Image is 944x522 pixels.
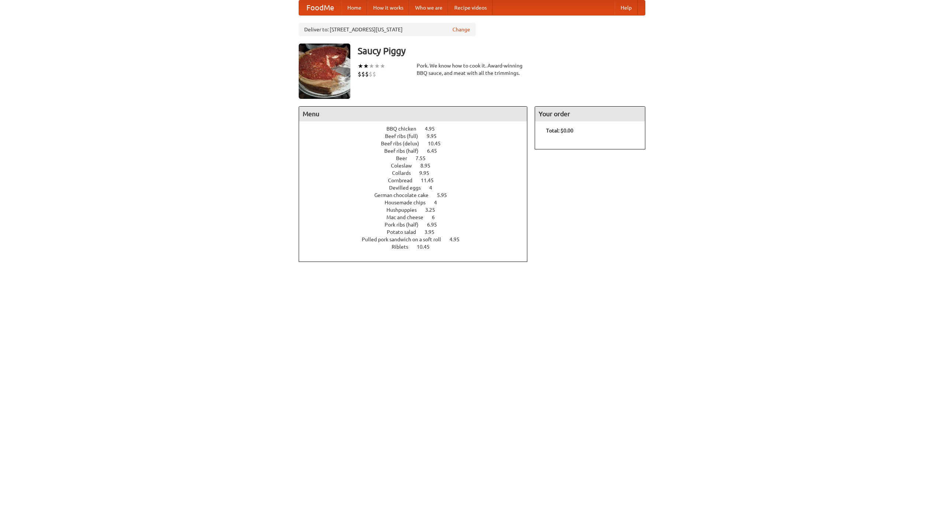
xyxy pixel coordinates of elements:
img: angular.jpg [299,44,350,99]
a: Beef ribs (full) 9.95 [385,133,450,139]
h4: Menu [299,107,527,121]
a: Help [615,0,638,15]
li: $ [358,70,361,78]
span: 4 [434,200,444,205]
span: 3.95 [424,229,442,235]
div: Pork. We know how to cook it. Award-winning BBQ sauce, and meat with all the trimmings. [417,62,527,77]
span: 4 [429,185,440,191]
a: Riblets 10.45 [392,244,443,250]
span: 9.95 [419,170,437,176]
a: Home [341,0,367,15]
span: 11.45 [421,177,441,183]
span: Mac and cheese [386,214,431,220]
a: German chocolate cake 5.95 [374,192,461,198]
span: Hushpuppies [386,207,424,213]
span: 4.95 [425,126,442,132]
span: 6.95 [427,222,444,228]
li: $ [369,70,372,78]
a: Mac and cheese 6 [386,214,448,220]
span: 10.45 [417,244,437,250]
span: 6 [432,214,442,220]
a: Coleslaw 8.95 [391,163,444,169]
h4: Your order [535,107,645,121]
li: ★ [363,62,369,70]
span: 5.95 [437,192,454,198]
li: $ [361,70,365,78]
span: 8.95 [420,163,438,169]
span: BBQ chicken [386,126,424,132]
a: Beef ribs (half) 6.45 [384,148,451,154]
span: 6.45 [427,148,444,154]
span: 9.95 [427,133,444,139]
span: Coleslaw [391,163,419,169]
span: 7.55 [416,155,433,161]
a: FoodMe [299,0,341,15]
span: Beef ribs (half) [384,148,426,154]
span: Collards [392,170,418,176]
a: BBQ chicken 4.95 [386,126,448,132]
a: Devilled eggs 4 [389,185,446,191]
a: Change [452,26,470,33]
span: 10.45 [428,141,448,146]
li: ★ [369,62,374,70]
a: Beer 7.55 [396,155,439,161]
a: Collards 9.95 [392,170,443,176]
a: Pulled pork sandwich on a soft roll 4.95 [362,236,473,242]
h3: Saucy Piggy [358,44,645,58]
a: How it works [367,0,409,15]
a: Housemade chips 4 [385,200,451,205]
a: Cornbread 11.45 [388,177,447,183]
li: ★ [380,62,385,70]
b: Total: $0.00 [546,128,573,134]
a: Pork ribs (half) 6.95 [385,222,451,228]
span: Potato salad [387,229,423,235]
a: Hushpuppies 3.25 [386,207,449,213]
li: ★ [374,62,380,70]
span: Pork ribs (half) [385,222,426,228]
li: $ [365,70,369,78]
li: ★ [358,62,363,70]
span: 3.25 [425,207,442,213]
span: German chocolate cake [374,192,436,198]
li: $ [372,70,376,78]
a: Beef ribs (delux) 10.45 [381,141,454,146]
a: Recipe videos [448,0,493,15]
span: Beer [396,155,414,161]
span: 4.95 [450,236,467,242]
div: Deliver to: [STREET_ADDRESS][US_STATE] [299,23,476,36]
span: Riblets [392,244,416,250]
span: Pulled pork sandwich on a soft roll [362,236,448,242]
a: Who we are [409,0,448,15]
span: Cornbread [388,177,420,183]
span: Beef ribs (delux) [381,141,427,146]
span: Devilled eggs [389,185,428,191]
span: Housemade chips [385,200,433,205]
span: Beef ribs (full) [385,133,426,139]
a: Potato salad 3.95 [387,229,448,235]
